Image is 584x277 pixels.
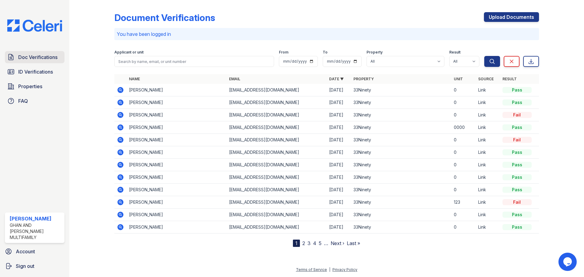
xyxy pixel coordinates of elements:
td: [EMAIL_ADDRESS][DOMAIN_NAME] [227,196,327,209]
td: [EMAIL_ADDRESS][DOMAIN_NAME] [227,109,327,121]
a: Result [502,77,517,81]
td: [EMAIL_ADDRESS][DOMAIN_NAME] [227,121,327,134]
span: Properties [18,83,42,90]
td: 0 [451,134,476,146]
a: Upload Documents [484,12,539,22]
td: [PERSON_NAME] [127,84,227,96]
td: 0 [451,84,476,96]
div: Pass [502,99,532,106]
td: [DATE] [327,209,351,221]
a: 4 [313,240,316,246]
td: [DATE] [327,134,351,146]
div: 1 [293,240,300,247]
td: 33Ninety [351,171,451,184]
td: [PERSON_NAME] [127,209,227,221]
div: Pass [502,162,532,168]
td: 0 [451,159,476,171]
td: 33Ninety [351,134,451,146]
td: 0 [451,184,476,196]
td: [EMAIL_ADDRESS][DOMAIN_NAME] [227,134,327,146]
td: Link [476,159,500,171]
a: Source [478,77,494,81]
a: FAQ [5,95,64,107]
td: [PERSON_NAME] [127,171,227,184]
a: Next › [331,240,344,246]
div: | [329,267,330,272]
span: Sign out [16,262,34,270]
td: [DATE] [327,221,351,234]
div: Pass [502,87,532,93]
a: Privacy Policy [332,267,357,272]
td: [PERSON_NAME] [127,134,227,146]
td: Link [476,121,500,134]
td: [DATE] [327,171,351,184]
div: Pass [502,187,532,193]
td: Link [476,209,500,221]
label: Applicant or unit [114,50,144,55]
a: Account [2,245,67,258]
span: Doc Verifications [18,54,57,61]
td: 0 [451,171,476,184]
td: 33Ninety [351,209,451,221]
td: Link [476,134,500,146]
td: [EMAIL_ADDRESS][DOMAIN_NAME] [227,96,327,109]
td: 123 [451,196,476,209]
a: Property [353,77,374,81]
a: Last » [347,240,360,246]
a: Sign out [2,260,67,272]
td: [PERSON_NAME] [127,196,227,209]
a: Properties [5,80,64,92]
td: 33Ninety [351,121,451,134]
td: 33Ninety [351,146,451,159]
label: From [279,50,288,55]
label: Result [449,50,461,55]
div: Ghan and [PERSON_NAME] Multifamily [10,222,62,241]
td: [EMAIL_ADDRESS][DOMAIN_NAME] [227,209,327,221]
span: ID Verifications [18,68,53,75]
td: [PERSON_NAME] [127,121,227,134]
div: Document Verifications [114,12,215,23]
td: [EMAIL_ADDRESS][DOMAIN_NAME] [227,171,327,184]
td: Link [476,84,500,96]
p: You have been logged in [117,30,537,38]
td: 33Ninety [351,109,451,121]
div: Pass [502,149,532,155]
td: [EMAIL_ADDRESS][DOMAIN_NAME] [227,84,327,96]
td: 33Ninety [351,159,451,171]
div: Fail [502,137,532,143]
span: FAQ [18,97,28,105]
td: [EMAIL_ADDRESS][DOMAIN_NAME] [227,146,327,159]
td: [DATE] [327,109,351,121]
td: [DATE] [327,184,351,196]
td: Link [476,221,500,234]
a: Date ▼ [329,77,344,81]
iframe: chat widget [558,253,578,271]
td: [EMAIL_ADDRESS][DOMAIN_NAME] [227,184,327,196]
a: Name [129,77,140,81]
div: [PERSON_NAME] [10,215,62,222]
td: [DATE] [327,159,351,171]
div: Pass [502,212,532,218]
a: Doc Verifications [5,51,64,63]
td: 0 [451,221,476,234]
td: Link [476,109,500,121]
label: To [323,50,328,55]
td: [DATE] [327,196,351,209]
td: 33Ninety [351,96,451,109]
td: Link [476,196,500,209]
td: [PERSON_NAME] [127,96,227,109]
label: Property [367,50,383,55]
td: [PERSON_NAME] [127,184,227,196]
input: Search by name, email, or unit number [114,56,274,67]
a: 3 [308,240,311,246]
td: 33Ninety [351,221,451,234]
td: 0 [451,109,476,121]
td: [PERSON_NAME] [127,221,227,234]
a: ID Verifications [5,66,64,78]
td: Link [476,184,500,196]
span: Account [16,248,35,255]
td: [EMAIL_ADDRESS][DOMAIN_NAME] [227,221,327,234]
td: Link [476,96,500,109]
td: 33Ninety [351,184,451,196]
